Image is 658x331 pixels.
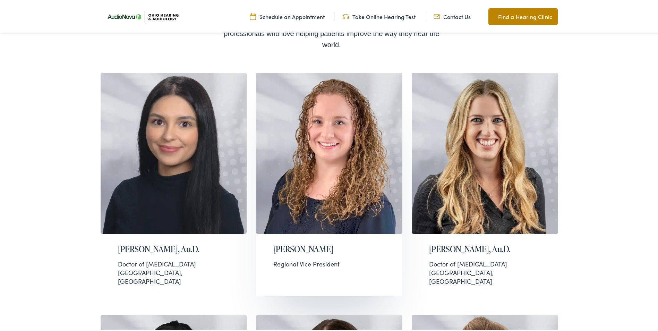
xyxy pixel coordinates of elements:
img: Calendar Icon to schedule a hearing appointment in Cincinnati, OH [250,11,256,19]
a: [PERSON_NAME], Au.D. Doctor of [MEDICAL_DATA][GEOGRAPHIC_DATA], [GEOGRAPHIC_DATA] [412,71,558,295]
img: Headphones icone to schedule online hearing test in Cincinnati, OH [343,11,349,19]
div: Doctor of [MEDICAL_DATA] [429,258,541,267]
img: Map pin icon to find Ohio Hearing & Audiology in Cincinnati, OH [488,11,495,19]
a: Schedule an Appointment [250,11,325,19]
div: [GEOGRAPHIC_DATA], [GEOGRAPHIC_DATA] [118,258,230,285]
div: Regional Vice President [273,258,385,267]
a: [PERSON_NAME] Regional Vice President [256,71,402,295]
div: Doctor of [MEDICAL_DATA] [118,258,230,267]
img: Mail icon representing email contact with Ohio Hearing in Cincinnati, OH [434,11,440,19]
h2: [PERSON_NAME], Au.D. [118,243,230,253]
div: [GEOGRAPHIC_DATA], [GEOGRAPHIC_DATA] [429,258,541,285]
a: Contact Us [434,11,471,19]
h2: [PERSON_NAME], Au.D. [429,243,541,253]
h2: [PERSON_NAME] [273,243,385,253]
a: [PERSON_NAME], Au.D. Doctor of [MEDICAL_DATA][GEOGRAPHIC_DATA], [GEOGRAPHIC_DATA] [101,71,247,295]
a: Find a Hearing Clinic [488,7,558,24]
a: Take Online Hearing Test [343,11,416,19]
